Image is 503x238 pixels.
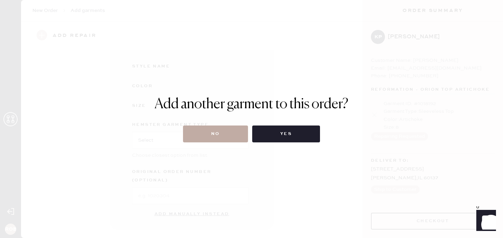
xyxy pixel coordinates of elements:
button: Yes [252,126,320,142]
h1: Add another garment to this order? [155,96,348,113]
iframe: Front Chat [470,206,500,237]
button: No [183,126,248,142]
